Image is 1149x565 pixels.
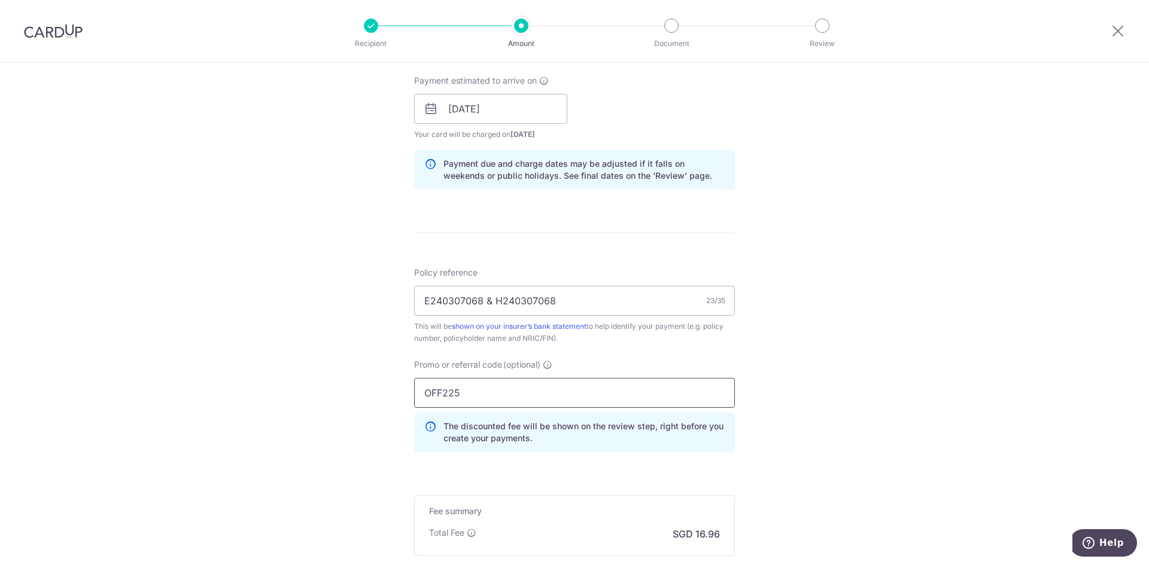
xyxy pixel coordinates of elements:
[414,129,567,141] span: Your card will be charged on
[443,420,725,444] p: The discounted fee will be shown on the review step, right before you create your payments.
[510,130,535,139] span: [DATE]
[414,320,735,344] div: This will be to help identify your payment (e.g. policy number, policyholder name and NRIC/FIN).
[443,158,725,182] p: Payment due and charge dates may be adjusted if it falls on weekends or public holidays. See fina...
[706,295,725,307] div: 23/35
[24,24,83,38] img: CardUp
[429,505,720,517] h5: Fee summary
[414,267,478,279] label: Policy reference
[477,38,566,50] p: Amount
[429,527,464,539] p: Total Fee
[627,38,716,50] p: Document
[452,322,586,331] a: shown on your insurer’s bank statement
[503,359,540,371] span: (optional)
[778,38,867,50] p: Review
[414,359,502,371] span: Promo or referral code
[414,94,567,124] input: DD / MM / YYYY
[327,38,415,50] p: Recipient
[414,75,537,87] span: Payment estimated to arrive on
[1072,529,1137,559] iframe: Opens a widget where you can find more information
[673,527,720,541] p: SGD 16.96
